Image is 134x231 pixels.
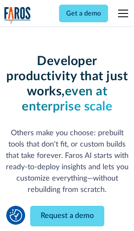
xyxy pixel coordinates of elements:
a: Request a demo [30,206,104,226]
p: Others make you choose: prebuilt tools that don't fit, or custom builds that take forever. Faros ... [4,128,130,196]
img: Logo of the analytics and reporting company Faros. [4,7,31,24]
strong: even at enterprise scale [22,85,112,113]
div: menu [113,3,130,24]
a: Get a demo [59,5,108,22]
strong: Developer productivity that just works, [6,55,128,98]
img: Revisit consent button [10,209,22,222]
button: Cookie Settings [10,209,22,222]
a: home [4,7,31,24]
